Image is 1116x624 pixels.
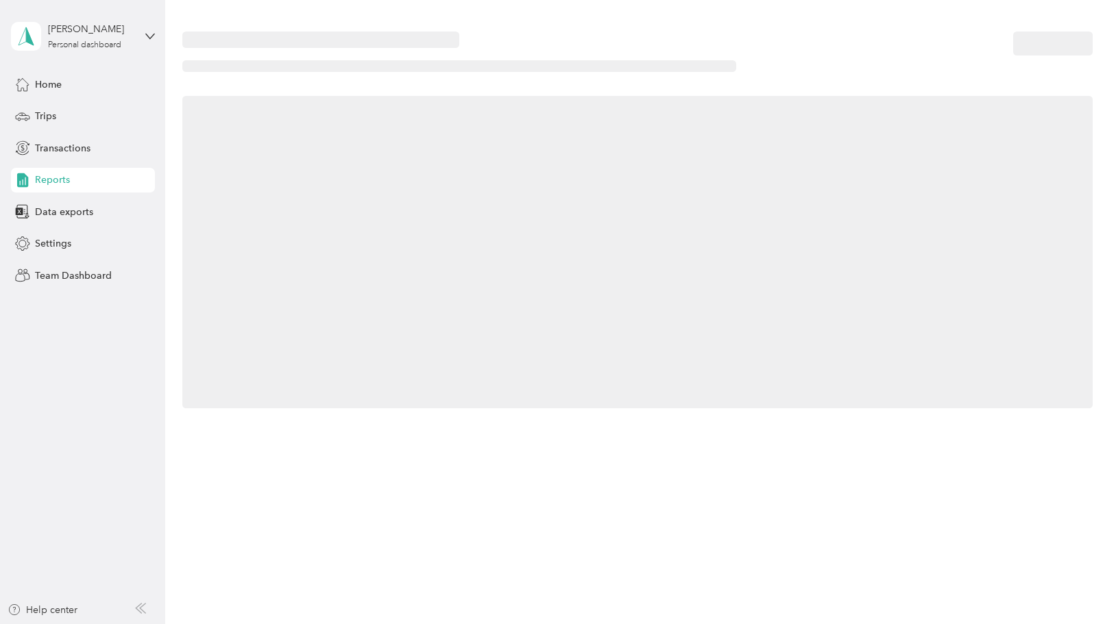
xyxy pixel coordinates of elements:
span: Team Dashboard [35,269,112,283]
span: Settings [35,236,71,251]
span: Trips [35,109,56,123]
button: Help center [8,603,77,617]
iframe: Everlance-gr Chat Button Frame [1039,547,1116,624]
span: Reports [35,173,70,187]
span: Transactions [35,141,90,155]
span: Home [35,77,62,92]
div: [PERSON_NAME] [48,22,134,36]
span: Data exports [35,205,93,219]
div: Personal dashboard [48,41,121,49]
